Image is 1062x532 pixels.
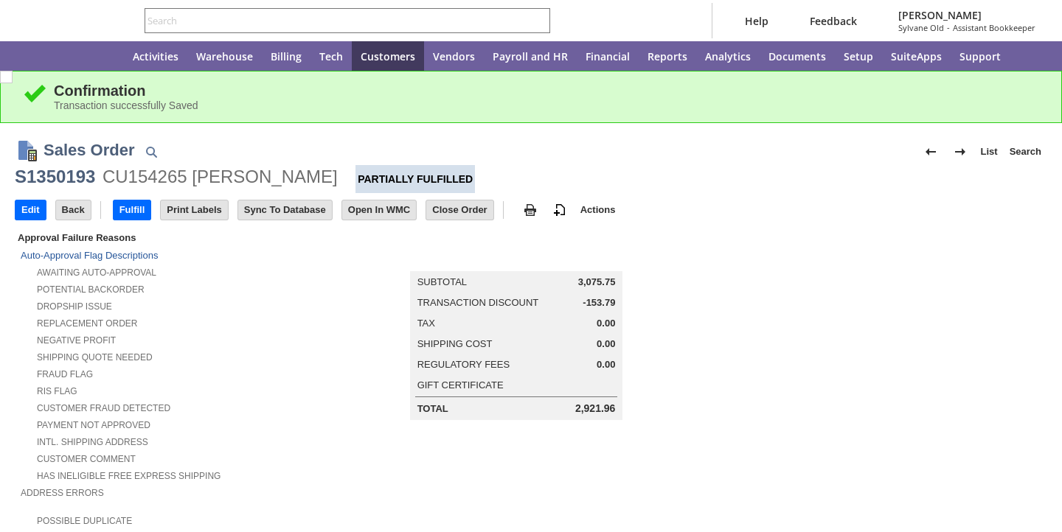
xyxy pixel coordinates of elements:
a: Shipping Cost [417,338,493,349]
a: Tech [310,41,352,71]
a: Customer Comment [37,454,136,464]
input: Print Labels [161,200,227,220]
a: Address Errors [21,488,104,498]
a: Setup [835,41,882,71]
a: Payment not approved [37,420,150,430]
a: RIS flag [37,386,77,396]
div: Approval Failure Reasons [15,229,344,246]
a: Customers [352,41,424,71]
span: SuiteApps [891,49,942,63]
a: Actions [575,204,622,215]
a: Shipping Quote Needed [37,352,153,363]
span: Vendors [433,49,475,63]
span: Documents [768,49,826,63]
a: Total [417,403,448,414]
input: Close Order [426,200,493,220]
span: Support [959,49,1001,63]
a: Documents [760,41,835,71]
a: Reports [639,41,696,71]
a: Negative Profit [37,335,116,346]
span: Activities [133,49,178,63]
a: Tax [417,318,435,329]
img: Quick Find [142,143,160,161]
span: Tech [319,49,343,63]
input: Edit [15,200,46,220]
a: Warehouse [187,41,262,71]
img: print.svg [521,201,539,219]
span: Customers [361,49,415,63]
span: Feedback [810,14,857,28]
input: Open In WMC [342,200,417,220]
span: Payroll and HR [493,49,568,63]
span: 0.00 [597,338,615,350]
span: Assistant Bookkeeper [953,22,1035,33]
div: Transaction successfully Saved [54,99,1039,111]
div: Partially Fulfilled [355,165,475,193]
a: Support [951,41,1010,71]
a: Recent Records [18,41,53,71]
input: Fulfill [114,200,151,220]
a: Customer Fraud Detected [37,403,170,413]
a: Activities [124,41,187,71]
a: Vendors [424,41,484,71]
input: Sync To Database [238,200,332,220]
div: CU154265 [PERSON_NAME] [103,165,338,189]
a: Financial [577,41,639,71]
a: Billing [262,41,310,71]
span: Sylvane Old [898,22,944,33]
img: Next [951,143,969,161]
span: Warehouse [196,49,253,63]
a: Regulatory Fees [417,359,510,370]
span: Help [745,14,768,28]
a: Intl. Shipping Address [37,437,148,447]
a: Home [88,41,124,71]
a: Transaction Discount [417,297,539,308]
a: Awaiting Auto-Approval [37,267,156,278]
div: Shortcuts [53,41,88,71]
a: Potential Backorder [37,284,145,295]
img: Previous [922,143,940,161]
div: Confirmation [54,83,1039,99]
svg: Home [97,47,115,65]
a: Payroll and HR [484,41,577,71]
a: Replacement Order [37,318,137,329]
svg: Search [530,12,547,29]
a: SuiteApps [882,41,951,71]
svg: Shortcuts [62,47,80,65]
a: Search [1004,140,1047,164]
span: 2,921.96 [575,402,616,415]
span: - [947,22,950,33]
span: -153.79 [583,297,615,309]
img: add-record.svg [551,201,569,219]
span: 0.00 [597,318,615,329]
h1: Sales Order [44,138,135,162]
span: Reports [648,49,687,63]
a: Possible Duplicate [37,516,132,526]
a: Auto-Approval Flag Descriptions [21,250,158,261]
a: Has Ineligible Free Express Shipping [37,471,221,481]
input: Search [145,12,530,29]
a: Gift Certificate [417,379,504,391]
a: Dropship Issue [37,301,112,312]
div: S1350193 [15,165,95,189]
span: Analytics [705,49,751,63]
input: Back [56,200,91,220]
a: List [975,140,1004,164]
span: Billing [271,49,302,63]
span: 0.00 [597,359,615,371]
span: Financial [586,49,630,63]
caption: Summary [410,248,623,271]
a: Fraud Flag [37,369,93,379]
span: [PERSON_NAME] [898,8,1035,22]
span: 3,075.75 [578,276,616,288]
svg: Recent Records [27,47,44,65]
span: Setup [844,49,873,63]
a: Analytics [696,41,760,71]
a: Subtotal [417,276,467,287]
